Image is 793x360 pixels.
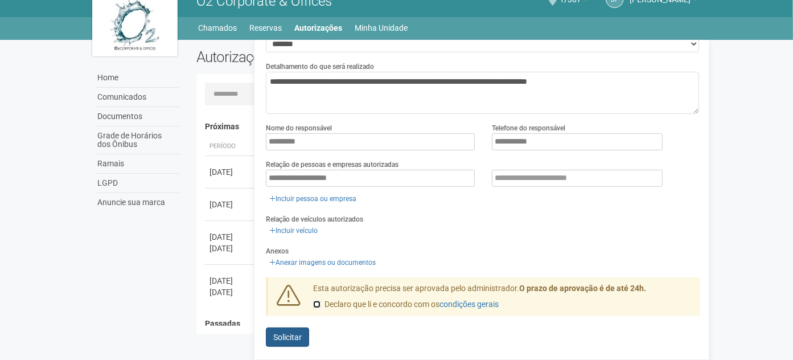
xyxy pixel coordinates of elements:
[266,214,363,224] label: Relação de veículos autorizados
[313,301,321,308] input: Declaro que li e concordo com oscondições gerais
[266,328,309,347] button: Solicitar
[266,246,289,256] label: Anexos
[95,154,179,174] a: Ramais
[209,231,252,243] div: [DATE]
[95,126,179,154] a: Grade de Horários dos Ônibus
[313,299,499,310] label: Declaro que li e concordo com os
[295,20,343,36] a: Autorizações
[266,123,332,133] label: Nome do responsável
[209,275,252,287] div: [DATE]
[209,243,252,254] div: [DATE]
[199,20,237,36] a: Chamados
[250,20,282,36] a: Reservas
[439,300,499,309] a: condições gerais
[205,137,256,156] th: Período
[266,193,360,205] a: Incluir pessoa ou empresa
[95,174,179,193] a: LGPD
[196,48,440,66] h2: Autorizações
[205,122,693,131] h4: Próximas
[273,333,302,342] span: Solicitar
[266,224,321,237] a: Incluir veículo
[95,68,179,88] a: Home
[209,166,252,178] div: [DATE]
[266,62,374,72] label: Detalhamento do que será realizado
[205,320,693,328] h4: Passadas
[209,287,252,298] div: [DATE]
[266,159,398,170] label: Relação de pessoas e empresas autorizadas
[95,88,179,107] a: Comunicados
[492,123,565,133] label: Telefone do responsável
[519,284,646,293] strong: O prazo de aprovação é de até 24h.
[95,193,179,212] a: Anuncie sua marca
[266,256,379,269] a: Anexar imagens ou documentos
[95,107,179,126] a: Documentos
[305,283,701,316] div: Esta autorização precisa ser aprovada pelo administrador.
[355,20,408,36] a: Minha Unidade
[209,199,252,210] div: [DATE]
